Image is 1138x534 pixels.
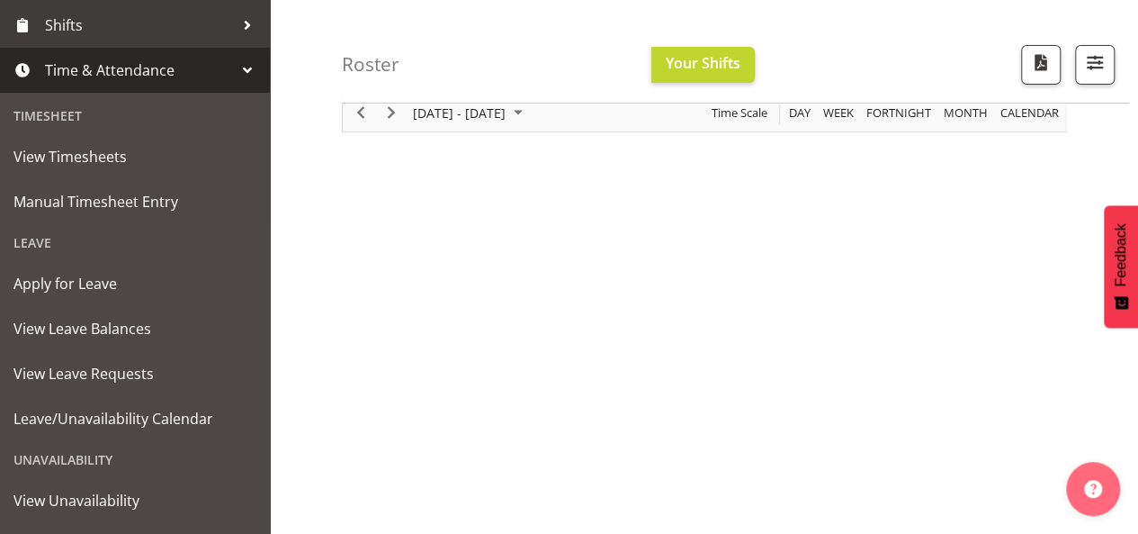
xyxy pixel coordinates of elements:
button: Timeline Week [820,102,857,124]
span: Leave/Unavailability Calendar [13,405,256,432]
span: Week [821,102,856,124]
span: View Leave Balances [13,315,256,342]
span: View Timesheets [13,143,256,170]
button: Month [998,102,1062,124]
span: View Unavailability [13,487,256,514]
a: View Leave Requests [4,351,265,396]
button: Feedback - Show survey [1104,205,1138,328]
button: Time Scale [709,102,771,124]
span: Feedback [1113,223,1129,286]
h4: Roster [342,54,399,75]
a: View Timesheets [4,134,265,179]
div: Previous [345,94,376,131]
span: [DATE] - [DATE] [411,102,507,124]
div: Leave [4,224,265,261]
div: Unavailability [4,441,265,478]
a: View Leave Balances [4,306,265,351]
span: Fortnight [865,102,933,124]
a: Manual Timesheet Entry [4,179,265,224]
a: Apply for Leave [4,261,265,306]
button: Timeline Month [941,102,991,124]
div: Next [376,94,407,131]
a: Leave/Unavailability Calendar [4,396,265,441]
span: Time Scale [710,102,769,124]
span: View Leave Requests [13,360,256,387]
span: Your Shifts [666,53,740,73]
button: Previous [349,102,373,124]
span: Manual Timesheet Entry [13,188,256,215]
span: Day [787,102,812,124]
button: Fortnight [864,102,935,124]
button: Next [380,102,404,124]
span: Shifts [45,12,234,39]
button: Timeline Day [786,102,814,124]
button: Filter Shifts [1075,45,1115,85]
button: Your Shifts [651,47,755,83]
img: help-xxl-2.png [1084,480,1102,498]
button: September 08 - 14, 2025 [410,102,531,124]
button: Download a PDF of the roster according to the set date range. [1021,45,1061,85]
span: calendar [999,102,1061,124]
span: Apply for Leave [13,270,256,297]
a: View Unavailability [4,478,265,523]
span: Time & Attendance [45,57,234,84]
span: Month [942,102,990,124]
div: Timesheet [4,97,265,134]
